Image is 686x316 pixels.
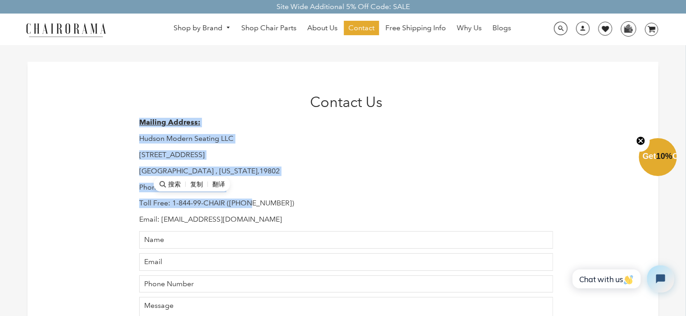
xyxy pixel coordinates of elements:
[139,231,553,249] input: Name
[169,21,235,35] a: Shop by Brand
[381,21,451,35] a: Free Shipping Info
[139,93,553,111] h1: Contact Us
[639,139,677,177] div: Get10%OffClose teaser
[139,275,553,293] input: Phone Number
[139,167,553,176] p: [GEOGRAPHIC_DATA] , [US_STATE],19802
[632,131,650,152] button: Close teaser
[139,118,200,126] strong: Mailing Address:
[621,22,635,35] img: WhatsApp_Image_2024-07-12_at_16.23.01.webp
[139,215,553,224] p: Email: [EMAIL_ADDRESS][DOMAIN_NAME]
[139,199,553,208] p: Toll Free: 1-844-99-CHAIR ([PHONE_NUMBER])
[563,258,682,300] iframe: Tidio Chat
[307,23,338,33] span: About Us
[139,183,553,192] p: Phone [PHONE_NUMBER]
[150,21,536,37] nav: DesktopNavigation
[241,23,296,33] span: Shop Chair Parts
[139,253,553,271] input: Email
[237,21,301,35] a: Shop Chair Parts
[348,23,375,33] span: Contact
[457,23,482,33] span: Why Us
[488,21,516,35] a: Blogs
[303,21,342,35] a: About Us
[21,22,111,37] img: chairorama
[452,21,486,35] a: Why Us
[139,134,553,144] p: Hudson Modern Seating LLC
[385,23,446,33] span: Free Shipping Info
[344,21,379,35] a: Contact
[656,152,672,161] span: 10%
[139,150,553,160] p: [STREET_ADDRESS]
[643,152,684,161] span: Get Off
[493,23,511,33] span: Blogs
